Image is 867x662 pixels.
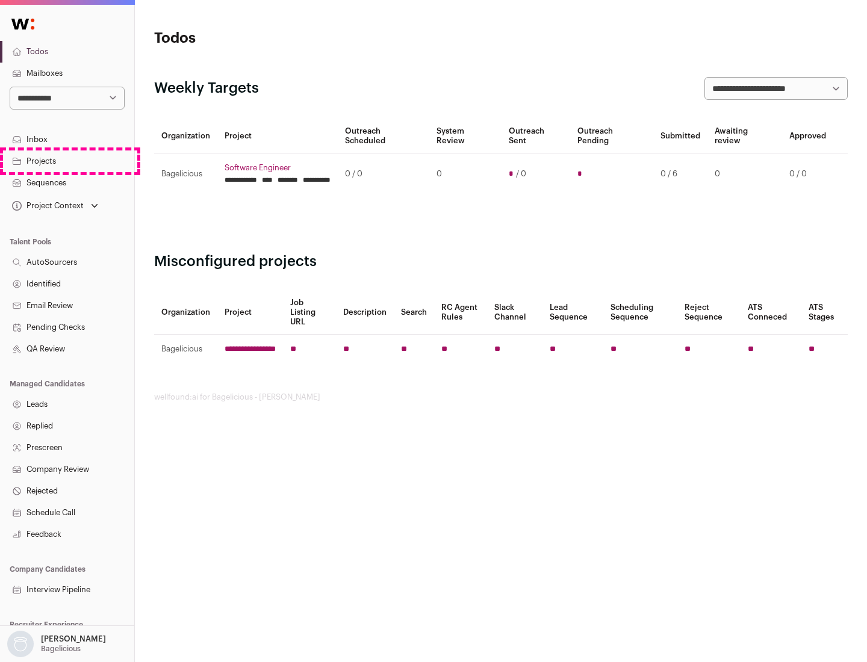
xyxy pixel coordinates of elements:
[707,119,782,153] th: Awaiting review
[154,153,217,195] td: Bagelicious
[10,197,101,214] button: Open dropdown
[41,634,106,644] p: [PERSON_NAME]
[217,119,338,153] th: Project
[434,291,486,335] th: RC Agent Rules
[741,291,801,335] th: ATS Conneced
[502,119,571,153] th: Outreach Sent
[154,29,385,48] h1: Todos
[7,631,34,657] img: nopic.png
[336,291,394,335] th: Description
[5,631,108,657] button: Open dropdown
[782,119,833,153] th: Approved
[801,291,848,335] th: ATS Stages
[677,291,741,335] th: Reject Sequence
[653,119,707,153] th: Submitted
[283,291,336,335] th: Job Listing URL
[154,119,217,153] th: Organization
[653,153,707,195] td: 0 / 6
[225,163,331,173] a: Software Engineer
[154,335,217,364] td: Bagelicious
[570,119,653,153] th: Outreach Pending
[338,119,429,153] th: Outreach Scheduled
[707,153,782,195] td: 0
[154,252,848,271] h2: Misconfigured projects
[516,169,526,179] span: / 0
[10,201,84,211] div: Project Context
[429,119,501,153] th: System Review
[154,392,848,402] footer: wellfound:ai for Bagelicious - [PERSON_NAME]
[394,291,434,335] th: Search
[154,79,259,98] h2: Weekly Targets
[782,153,833,195] td: 0 / 0
[41,644,81,654] p: Bagelicious
[429,153,501,195] td: 0
[487,291,542,335] th: Slack Channel
[542,291,603,335] th: Lead Sequence
[5,12,41,36] img: Wellfound
[154,291,217,335] th: Organization
[338,153,429,195] td: 0 / 0
[217,291,283,335] th: Project
[603,291,677,335] th: Scheduling Sequence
